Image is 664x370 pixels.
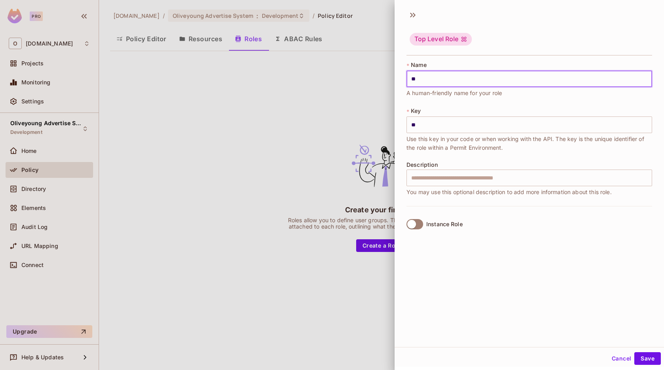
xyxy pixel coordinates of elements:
div: Instance Role [426,221,463,227]
span: A human-friendly name for your role [406,89,502,97]
button: Save [634,352,661,365]
span: Description [406,162,438,168]
span: Key [411,108,421,114]
button: Cancel [609,352,634,365]
span: You may use this optional description to add more information about this role. [406,188,612,196]
span: Use this key in your code or when working with the API. The key is the unique identifier of the r... [406,135,652,152]
span: Name [411,62,427,68]
div: Top Level Role [410,33,472,46]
